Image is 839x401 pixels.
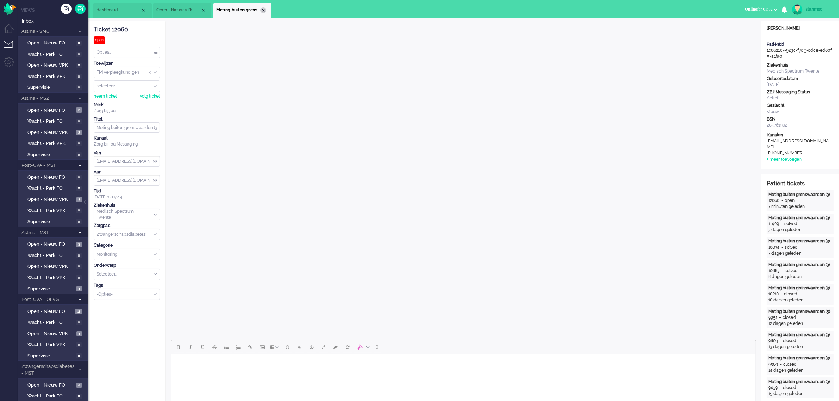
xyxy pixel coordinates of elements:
span: Open - Nieuw FO [27,308,73,315]
a: Open - Nieuw VPK 3 [20,128,87,136]
span: Meting buiten grenswaarden (3) [216,7,260,13]
button: Insert/edit image [257,341,269,353]
div: - [779,221,784,227]
div: Zorgpad [94,223,160,229]
a: Supervisie 0 [20,217,87,225]
a: Supervisie 0 [20,352,87,359]
img: avatar [792,4,803,15]
div: 9951 [768,315,777,321]
div: [DATE] 12:07:44 [94,188,160,200]
div: 9569 [768,362,778,368]
button: Underline [197,341,209,353]
a: Wacht - Park VPK 0 [20,206,87,214]
span: 2 [76,107,82,113]
span: Open - Nieuw VPK [27,331,75,337]
li: Dashboard [93,3,152,18]
div: 8 dagen geleden [768,274,832,280]
div: 15 dagen geleden [768,391,832,397]
span: Post-CVA - MST [20,162,75,169]
button: Numbered list [233,341,245,353]
div: - [779,268,785,274]
span: Open - Nieuw FO [27,382,74,389]
span: Open - Nieuw VPK [27,62,74,69]
li: Dashboard menu [4,24,19,40]
div: Actief [767,95,834,101]
div: - [778,385,783,391]
div: Close tab [141,7,146,13]
a: Supervisie 0 [20,83,87,91]
button: Onlinefor 01:52 [741,4,782,14]
div: Merk [94,102,160,108]
div: 13 dagen geleden [768,344,832,350]
div: [PERSON_NAME] [761,25,839,31]
span: 0 [76,208,82,214]
span: 3 [76,242,82,247]
li: Views [21,7,88,13]
div: 11409 [768,221,779,227]
a: Wacht - Park FO 0 [20,318,87,326]
a: stanmsc [791,4,832,15]
span: Astma - MST [20,229,75,236]
div: - [777,315,783,321]
div: 12060 [768,198,779,204]
li: View [153,3,211,18]
span: 3 [76,383,82,388]
button: Delay message [306,341,317,353]
div: 9439 [768,385,778,391]
span: Open - Nieuw VPK [27,263,74,270]
span: Post-CVA - OLVG [20,296,75,303]
span: 0 [76,85,82,90]
div: Tags [94,283,160,289]
img: flow_omnibird.svg [4,3,16,15]
span: Zwangerschapsdiabetes - MST [20,363,75,376]
div: solved [785,245,798,251]
span: 0 [76,141,82,146]
span: Online [745,7,757,12]
button: Bullet list [221,341,233,353]
div: [EMAIL_ADDRESS][DOMAIN_NAME] [767,138,830,150]
button: Emoticons [282,341,294,353]
div: Geboortedatum [767,76,834,82]
a: Open - Nieuw FO 3 [20,240,87,248]
span: Wacht - Park FO [27,118,74,125]
a: Open - Nieuw VPK 0 [20,61,87,69]
div: Zorg bij jou [94,108,160,114]
span: Wacht - Park FO [27,393,74,400]
span: Supervisie [27,218,74,225]
button: Insert/edit link [245,341,257,353]
div: Categorie [94,242,160,248]
div: open [785,198,795,204]
span: 1 [76,197,82,202]
div: closed [783,385,796,391]
div: Kanalen [767,132,834,138]
div: Meting buiten grenswaarden (3) [768,332,832,338]
div: 10834 [768,245,779,251]
div: 10 dagen geleden [768,297,832,303]
a: Open - Nieuw VPK 1 [20,195,87,203]
span: Open - Nieuw VPK [27,196,75,203]
div: neem ticket [94,93,117,99]
div: Meting buiten grenswaarden (3) [768,355,832,361]
div: - [779,291,784,297]
a: Wacht - Park FO 0 [20,392,87,400]
a: Open - Nieuw FO 11 [20,307,87,315]
div: Meting buiten grenswaarden (3) [768,192,832,198]
span: Wacht - Park VPK [27,341,74,348]
div: 10210 [768,291,779,297]
div: Ticket 12060 [94,26,160,34]
a: Wacht - Park VPK 0 [20,139,87,147]
span: 0 [76,394,82,399]
div: Creëer ticket [61,4,72,14]
button: 0 [372,341,382,353]
div: Meting buiten grenswaarden (3) [768,285,832,291]
span: 0 [76,152,82,158]
a: Quick Ticket [75,4,86,14]
a: Open - Nieuw VPK 0 [20,262,87,270]
span: 0 [76,63,82,68]
div: closed [783,338,796,344]
div: closed [783,315,796,321]
div: PatiëntId [767,42,834,48]
div: Select Tags [94,289,160,300]
span: 0 [376,344,378,350]
div: Meting buiten grenswaarden (3) [768,238,832,244]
